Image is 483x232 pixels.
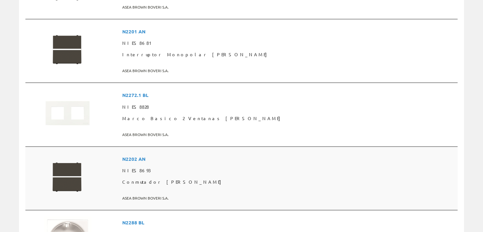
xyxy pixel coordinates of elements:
img: Foto artículo Interruptor Monopolar Zenit Niessen (150x150) [44,26,91,73]
span: N2202 AN [122,153,455,165]
img: Foto artículo Conmutador Zenit Niessen (150x150) [44,153,91,201]
span: NIES8828 [122,101,455,113]
span: N2288 BL [122,217,455,229]
span: ASEA BROWN BOVERI S.A. [122,193,455,203]
span: Marco Basico 2 Ventanas [PERSON_NAME] [122,113,455,124]
span: N2201 AN [122,26,455,38]
span: Interruptor Monopolar [PERSON_NAME] [122,49,455,60]
span: NIES8681 [122,38,455,49]
span: ASEA BROWN BOVERI S.A. [122,2,455,12]
span: N2272.1 BL [122,89,455,101]
img: Foto artículo Marco Basico 2 Ventanas Zenit Niessen (150x150) [44,89,91,137]
span: NIES8693 [122,165,455,176]
span: Conmutador [PERSON_NAME] [122,176,455,188]
span: ASEA BROWN BOVERI S.A. [122,129,455,140]
span: ASEA BROWN BOVERI S.A. [122,65,455,76]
